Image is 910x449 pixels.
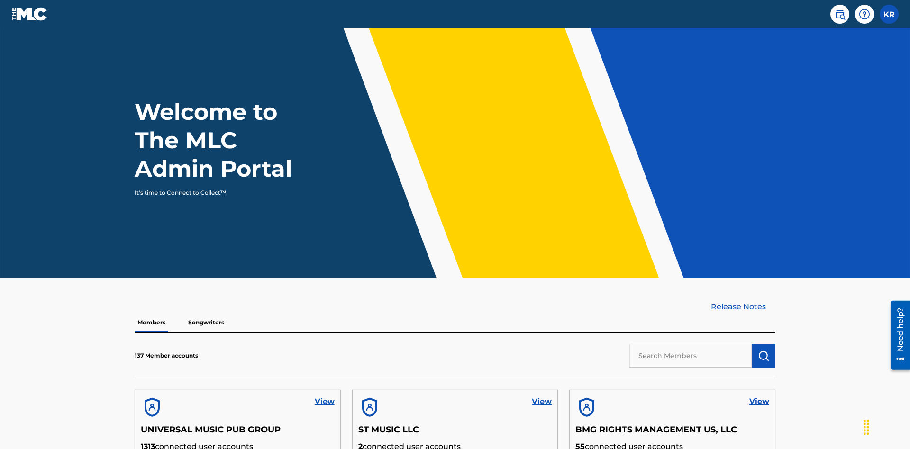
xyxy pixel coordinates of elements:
[629,344,752,368] input: Search Members
[859,9,870,20] img: help
[711,301,775,313] a: Release Notes
[575,396,598,419] img: account
[185,313,227,332] p: Songwriters
[135,189,299,197] p: It's time to Connect to Collect™!
[141,396,164,419] img: account
[135,351,198,360] p: 137 Member accounts
[834,9,846,20] img: search
[358,424,552,441] h5: ST MUSIC LLC
[863,404,910,449] iframe: Chat Widget
[859,413,874,441] div: Drag
[758,350,769,361] img: Search Works
[315,396,335,407] a: View
[830,5,849,24] a: Public Search
[135,313,168,332] p: Members
[749,396,769,407] a: View
[358,396,381,419] img: account
[141,424,335,441] h5: UNIVERSAL MUSIC PUB GROUP
[575,424,769,441] h5: BMG RIGHTS MANAGEMENT US, LLC
[855,5,874,24] div: Help
[135,98,312,183] h1: Welcome to The MLC Admin Portal
[532,396,552,407] a: View
[11,7,48,21] img: MLC Logo
[883,297,910,375] iframe: Resource Center
[880,5,899,24] div: User Menu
